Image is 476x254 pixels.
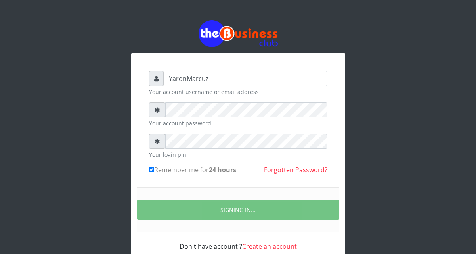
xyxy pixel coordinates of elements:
button: SIGNING IN... [137,200,339,220]
small: Your account username or email address [149,88,327,96]
small: Your login pin [149,150,327,159]
label: Remember me for [149,165,236,175]
div: Don't have account ? [149,232,327,251]
b: 24 hours [209,165,236,174]
small: Your account password [149,119,327,127]
a: Create an account [242,242,297,251]
a: Forgotten Password? [264,165,327,174]
input: Username or email address [164,71,327,86]
input: Remember me for24 hours [149,167,154,172]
